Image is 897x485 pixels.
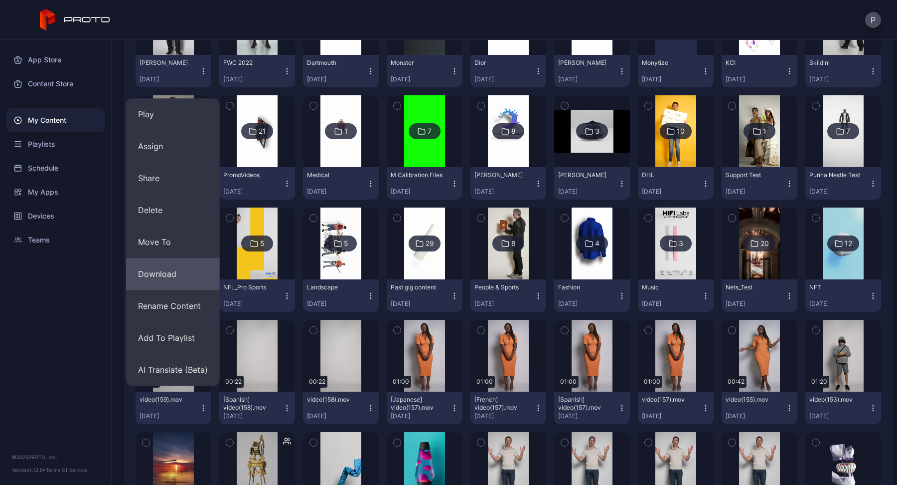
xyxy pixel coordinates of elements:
button: [PERSON_NAME][DATE] [554,55,630,87]
div: DHL [642,171,697,179]
button: Dartmouth[DATE] [303,55,379,87]
div: 5 [260,239,265,248]
div: Playlists [6,132,105,156]
button: [French] video(157).mov[DATE] [470,392,546,424]
div: KCI [726,59,780,67]
div: Dior [474,59,529,67]
button: Fashion[DATE] [554,279,630,312]
div: 29 [426,239,434,248]
div: Landscape [307,283,362,291]
div: Kenan Thompson [558,59,613,67]
button: PromoVideos[DATE] [219,167,295,200]
div: video(159).mov [140,396,194,404]
button: Music[DATE] [638,279,714,312]
div: 20 [760,239,769,248]
div: Medical [307,171,362,179]
button: Delete [126,194,220,226]
div: 12 [845,239,852,248]
button: Rename Content [126,290,220,322]
div: 4 [595,239,599,248]
div: My Apps [6,180,105,204]
button: [PERSON_NAME][DATE] [470,167,546,200]
div: video(153).mov [809,396,864,404]
div: [DATE] [642,412,702,420]
div: [DATE] [223,300,283,308]
div: [DATE] [558,188,618,196]
div: © 2025 PROTO, Inc. [12,453,99,461]
a: App Store [6,48,105,72]
div: Dartmouth [307,59,362,67]
div: PromoVideos [223,171,278,179]
button: video(159).mov[DATE] [136,392,211,424]
button: Nets_Test[DATE] [722,279,797,312]
div: My Content [6,108,105,132]
div: NFT [809,283,864,291]
div: Support Test [726,171,780,179]
div: [DATE] [558,412,618,420]
button: Move To [126,226,220,258]
button: Monster[DATE] [387,55,462,87]
div: [DATE] [474,300,534,308]
div: 8 [511,127,516,136]
div: [Japanese] video(157).mov [391,396,446,412]
button: [PERSON_NAME][DATE] [136,55,211,87]
button: Dior[DATE] [470,55,546,87]
button: FWC 2022[DATE] [219,55,295,87]
div: [DATE] [391,75,450,83]
div: 7 [428,127,432,136]
div: [DATE] [809,75,869,83]
div: Schedule [6,156,105,180]
div: 7 [846,127,850,136]
button: Add To Playlist [126,322,220,354]
button: video(153).mov[DATE] [805,392,881,424]
button: People & Sports[DATE] [470,279,546,312]
a: Teams [6,228,105,252]
div: Monytize [642,59,697,67]
div: [DATE] [558,75,618,83]
div: Past gig content [391,283,446,291]
button: Purina Nestle Test[DATE] [805,167,881,200]
button: M Calibration Files[DATE] [387,167,462,200]
div: 5 [344,239,348,248]
div: Purina Nestle Test [809,171,864,179]
div: [DATE] [223,188,283,196]
div: Monster [391,59,446,67]
button: Assign [126,130,220,162]
button: Play [126,98,220,130]
div: 21 [259,127,266,136]
div: [DATE] [391,412,450,420]
button: Share [126,162,220,194]
div: [DATE] [391,300,450,308]
button: [Japanese] video(157).mov[DATE] [387,392,462,424]
div: [DATE] [223,75,283,83]
div: [DATE] [642,75,702,83]
div: [DATE] [726,300,785,308]
div: [DATE] [726,188,785,196]
div: Content Store [6,72,105,96]
div: 8 [511,239,516,248]
div: Jerry Jones [140,59,194,67]
div: [DATE] [307,188,367,196]
div: [Spanish] video(158).mov [223,396,278,412]
button: P [865,12,881,28]
button: [Spanish] video(157).mov[DATE] [554,392,630,424]
div: [DATE] [809,412,869,420]
div: [DATE] [391,188,450,196]
div: NFL_Pro Sports [223,283,278,291]
div: M Calibration Files [391,171,446,179]
div: [DATE] [642,300,702,308]
div: [DATE] [307,300,367,308]
button: Skildini[DATE] [805,55,881,87]
button: Medical[DATE] [303,167,379,200]
a: Devices [6,204,105,228]
div: [DATE] [223,412,283,420]
a: Terms Of Service [46,467,87,473]
div: [DATE] [809,188,869,196]
div: [DATE] [642,188,702,196]
button: Monytize[DATE] [638,55,714,87]
div: [DATE] [726,412,785,420]
button: KCI[DATE] [722,55,797,87]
